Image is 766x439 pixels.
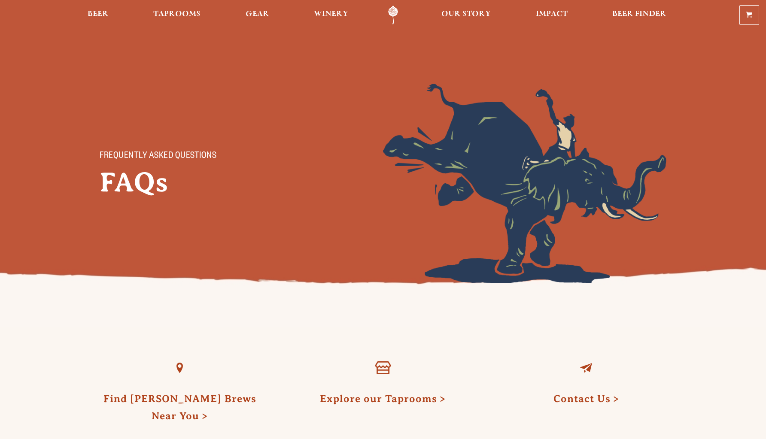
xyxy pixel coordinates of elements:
[530,6,573,25] a: Impact
[320,393,446,404] a: Explore our Taprooms
[566,348,606,388] a: Contact Us
[153,11,201,18] span: Taprooms
[536,11,568,18] span: Impact
[246,11,269,18] span: Gear
[314,11,348,18] span: Winery
[100,167,306,198] h2: FAQs
[383,84,666,283] img: Foreground404
[103,393,256,421] a: Find [PERSON_NAME] BrewsNear You
[607,6,672,25] a: Beer Finder
[436,6,496,25] a: Our Story
[377,6,409,25] a: Odell Home
[148,6,206,25] a: Taprooms
[612,11,666,18] span: Beer Finder
[553,393,619,404] a: Contact Us
[240,6,275,25] a: Gear
[441,11,491,18] span: Our Story
[82,6,114,25] a: Beer
[88,11,109,18] span: Beer
[363,348,403,388] a: Explore our Taprooms
[100,151,289,162] p: FREQUENTLY ASKED QUESTIONS
[160,348,200,388] a: Find Odell Brews Near You
[308,6,354,25] a: Winery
